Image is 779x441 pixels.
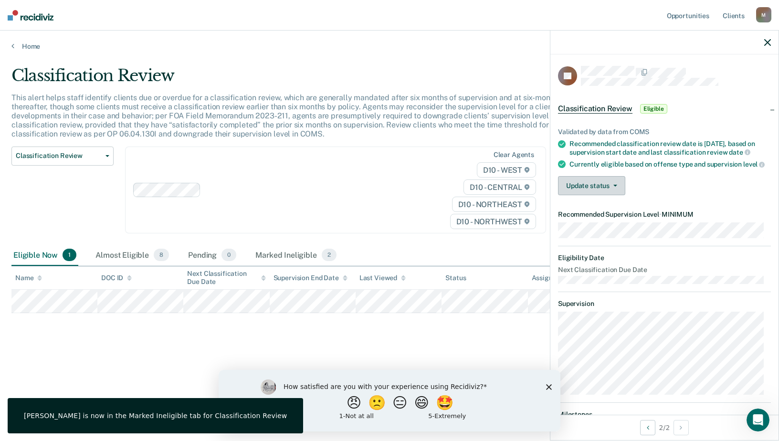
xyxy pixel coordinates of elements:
button: Next Opportunity [674,420,689,435]
div: Next Classification Due Date [187,270,265,286]
button: Update status [558,176,625,195]
span: Classification Review [16,152,102,160]
span: D10 - CENTRAL [463,179,536,195]
div: Almost Eligible [94,245,171,266]
dt: Eligibility Date [558,254,771,262]
span: • [659,210,662,218]
div: Eligible Now [11,245,78,266]
span: Classification Review [558,104,632,114]
span: date [729,148,750,156]
dt: Recommended Supervision Level MINIMUM [558,210,771,219]
div: Recommended classification review date is [DATE], based on supervision start date and last classi... [569,140,771,156]
div: Classification Review [11,66,596,93]
span: 0 [221,249,236,261]
dt: Next Classification Due Date [558,266,771,274]
iframe: Intercom live chat [747,409,769,431]
dt: Supervision [558,300,771,308]
div: Name [15,274,42,282]
div: Last Viewed [359,274,406,282]
span: D10 - NORTHWEST [450,214,536,229]
span: 2 [322,249,337,261]
span: D10 - NORTHEAST [452,197,536,212]
div: Currently eligible based on offense type and supervision [569,160,771,168]
span: D10 - WEST [477,162,536,178]
dt: Milestones [558,410,771,419]
div: 2 / 2 [550,415,779,440]
div: Clear agents [494,151,534,159]
div: Pending [186,245,238,266]
button: Previous Opportunity [640,420,655,435]
span: level [743,160,765,168]
span: 8 [154,249,169,261]
div: Supervision End Date [274,274,347,282]
iframe: Survey by Kim from Recidiviz [219,370,560,431]
div: Assigned to [532,274,577,282]
div: Marked Ineligible [253,245,338,266]
img: Recidiviz [8,10,53,21]
a: Home [11,42,768,51]
div: Classification ReviewEligible [550,94,779,124]
span: 1 [63,249,76,261]
div: Validated by data from COMS [558,128,771,136]
div: M [756,7,771,22]
div: [PERSON_NAME] is now in the Marked Ineligible tab for Classification Review [24,411,287,420]
p: This alert helps staff identify clients due or overdue for a classification review, which are gen... [11,93,592,139]
div: DOC ID [101,274,132,282]
div: Status [445,274,466,282]
span: Eligible [640,104,667,114]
